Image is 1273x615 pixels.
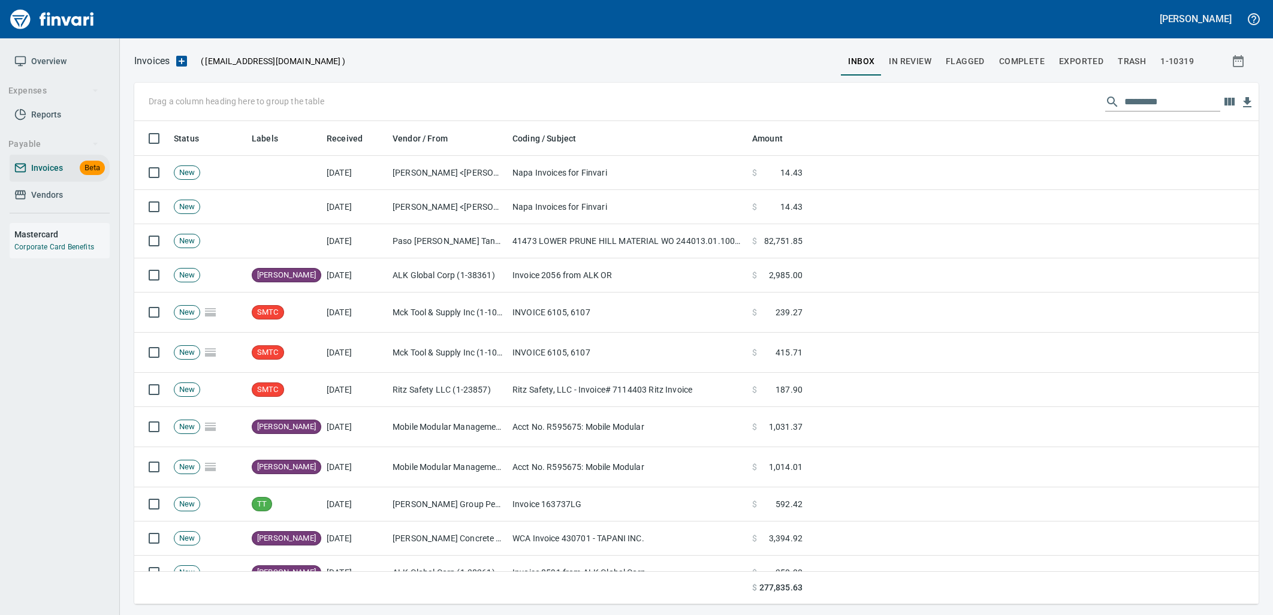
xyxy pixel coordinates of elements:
[388,487,508,521] td: [PERSON_NAME] Group Peterbilt([MEDICAL_DATA]) (1-38196)
[4,133,104,155] button: Payable
[252,347,283,358] span: SMTC
[388,258,508,293] td: ALK Global Corp (1-38361)
[200,347,221,357] span: Pages Split
[174,533,200,544] span: New
[769,269,803,281] span: 2,985.00
[200,462,221,471] span: Pages Split
[31,161,63,176] span: Invoices
[174,567,200,578] span: New
[322,156,388,190] td: [DATE]
[388,447,508,487] td: Mobile Modular Management Corporation (1-38120)
[174,347,200,358] span: New
[327,131,378,146] span: Received
[322,224,388,258] td: [DATE]
[508,487,747,521] td: Invoice 163737LG
[764,235,803,247] span: 82,751.85
[174,462,200,473] span: New
[388,190,508,224] td: [PERSON_NAME] <[PERSON_NAME][EMAIL_ADDRESS][PERSON_NAME][DOMAIN_NAME]>
[174,384,200,396] span: New
[752,346,757,358] span: $
[200,307,221,316] span: Pages Split
[508,156,747,190] td: Napa Invoices for Finvari
[134,54,170,68] p: Invoices
[508,190,747,224] td: Napa Invoices for Finvari
[322,521,388,556] td: [DATE]
[200,421,221,431] span: Pages Split
[1059,54,1103,69] span: Exported
[10,101,110,128] a: Reports
[776,346,803,358] span: 415.71
[31,54,67,69] span: Overview
[174,421,200,433] span: New
[322,258,388,293] td: [DATE]
[194,55,345,67] p: ( )
[752,269,757,281] span: $
[14,243,94,251] a: Corporate Card Benefits
[508,447,747,487] td: Acct No. R595675: Mobile Modular
[7,5,97,34] img: Finvari
[1160,13,1232,25] h5: [PERSON_NAME]
[752,167,757,179] span: $
[388,407,508,447] td: Mobile Modular Management Corporation (1-38120)
[10,182,110,209] a: Vendors
[769,461,803,473] span: 1,014.01
[508,333,747,373] td: INVOICE 6105, 6107
[322,373,388,407] td: [DATE]
[1220,50,1259,72] button: Show invoices within a particular date range
[322,556,388,590] td: [DATE]
[776,384,803,396] span: 187.90
[752,566,757,578] span: $
[174,236,200,247] span: New
[174,167,200,179] span: New
[776,306,803,318] span: 239.27
[252,270,321,281] span: [PERSON_NAME]
[776,566,803,578] span: 350.00
[999,54,1045,69] span: Complete
[393,131,448,146] span: Vendor / From
[14,228,110,241] h6: Mastercard
[252,533,321,544] span: [PERSON_NAME]
[388,373,508,407] td: Ritz Safety LLC (1-23857)
[1157,10,1235,28] button: [PERSON_NAME]
[252,567,321,578] span: [PERSON_NAME]
[752,384,757,396] span: $
[508,521,747,556] td: WCA Invoice 430701 - TAPANI INC.
[149,95,324,107] p: Drag a column heading here to group the table
[327,131,363,146] span: Received
[512,131,592,146] span: Coding / Subject
[889,54,931,69] span: In Review
[512,131,576,146] span: Coding / Subject
[1160,54,1194,69] span: 1-10319
[31,188,63,203] span: Vendors
[31,107,61,122] span: Reports
[780,201,803,213] span: 14.43
[752,498,757,510] span: $
[388,293,508,333] td: Mck Tool & Supply Inc (1-10644)
[174,270,200,281] span: New
[508,373,747,407] td: Ritz Safety, LLC - Invoice# 7114403 Ritz Invoice
[252,307,283,318] span: SMTC
[322,293,388,333] td: [DATE]
[759,581,803,594] span: 277,835.63
[174,307,200,318] span: New
[776,498,803,510] span: 592.42
[322,333,388,373] td: [DATE]
[388,156,508,190] td: [PERSON_NAME] <[PERSON_NAME][EMAIL_ADDRESS][PERSON_NAME][DOMAIN_NAME]>
[752,461,757,473] span: $
[252,462,321,473] span: [PERSON_NAME]
[134,54,170,68] nav: breadcrumb
[252,131,294,146] span: Labels
[752,581,757,594] span: $
[252,384,283,396] span: SMTC
[322,447,388,487] td: [DATE]
[388,521,508,556] td: [PERSON_NAME] Concrete Accessories (1-11125)
[322,190,388,224] td: [DATE]
[10,48,110,75] a: Overview
[1238,94,1256,111] button: Download table
[752,131,798,146] span: Amount
[769,421,803,433] span: 1,031.37
[4,80,104,102] button: Expenses
[10,155,110,182] a: InvoicesBeta
[174,131,199,146] span: Status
